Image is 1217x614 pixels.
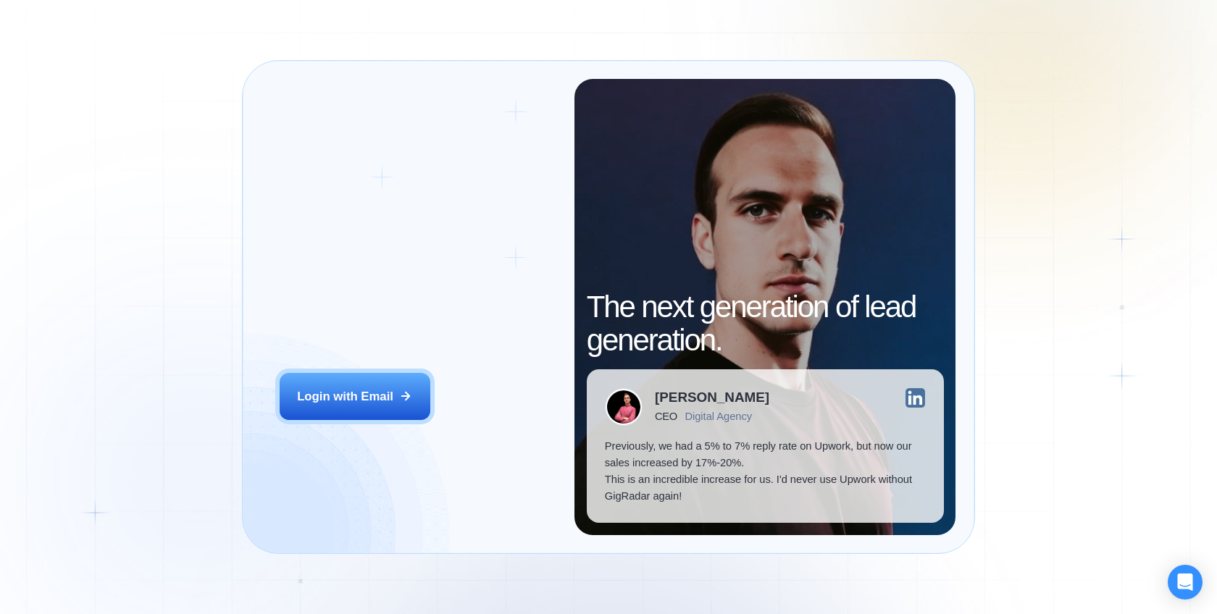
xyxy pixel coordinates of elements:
[655,411,677,423] div: CEO
[297,388,393,405] div: Login with Email
[1168,565,1203,600] div: Open Intercom Messenger
[605,438,926,505] p: Previously, we had a 5% to 7% reply rate on Upwork, but now our sales increased by 17%-20%. This ...
[280,373,430,420] button: Login with Email
[685,411,752,423] div: Digital Agency
[655,391,769,405] div: [PERSON_NAME]
[587,290,944,357] h2: The next generation of lead generation.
